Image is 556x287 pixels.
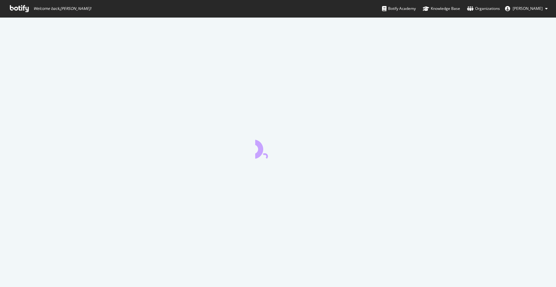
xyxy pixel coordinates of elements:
div: Knowledge Base [423,5,460,12]
button: [PERSON_NAME] [500,4,553,14]
div: Botify Academy [382,5,416,12]
span: Matthew Edgar [513,6,543,11]
span: Welcome back, [PERSON_NAME] ! [33,6,91,11]
div: Organizations [467,5,500,12]
div: animation [255,136,301,159]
